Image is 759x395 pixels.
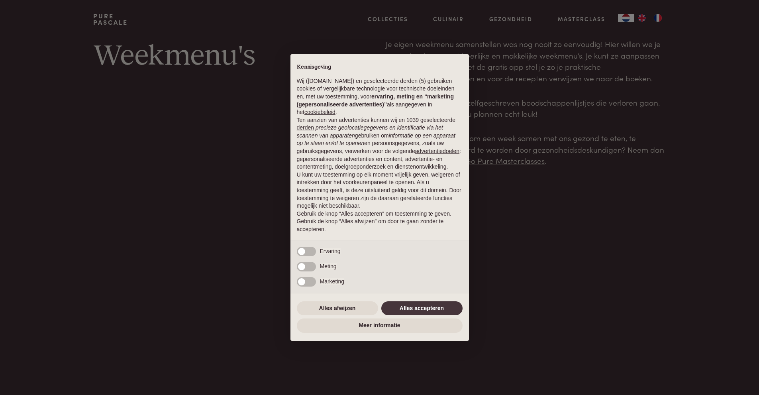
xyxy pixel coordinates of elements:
[320,248,341,254] span: Ervaring
[320,278,344,285] span: Marketing
[297,210,463,234] p: Gebruik de knop “Alles accepteren” om toestemming te geven. Gebruik de knop “Alles afwijzen” om d...
[297,77,463,116] p: Wij ([DOMAIN_NAME]) en geselecteerde derden (5) gebruiken cookies of vergelijkbare technologie vo...
[320,263,337,269] span: Meting
[297,93,454,108] strong: ervaring, meting en “marketing (gepersonaliseerde advertenties)”
[415,147,459,155] button: advertentiedoelen
[297,124,443,139] em: precieze geolocatiegegevens en identificatie via het scannen van apparaten
[297,171,463,210] p: U kunt uw toestemming op elk moment vrijelijk geven, weigeren of intrekken door het voorkeurenpan...
[381,301,463,316] button: Alles accepteren
[304,109,335,115] a: cookiebeleid
[297,116,463,171] p: Ten aanzien van advertenties kunnen wij en 1039 geselecteerde gebruiken om en persoonsgegevens, z...
[297,301,378,316] button: Alles afwijzen
[297,64,463,71] h2: Kennisgeving
[297,124,314,132] button: derden
[297,132,456,147] em: informatie op een apparaat op te slaan en/of te openen
[297,318,463,333] button: Meer informatie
